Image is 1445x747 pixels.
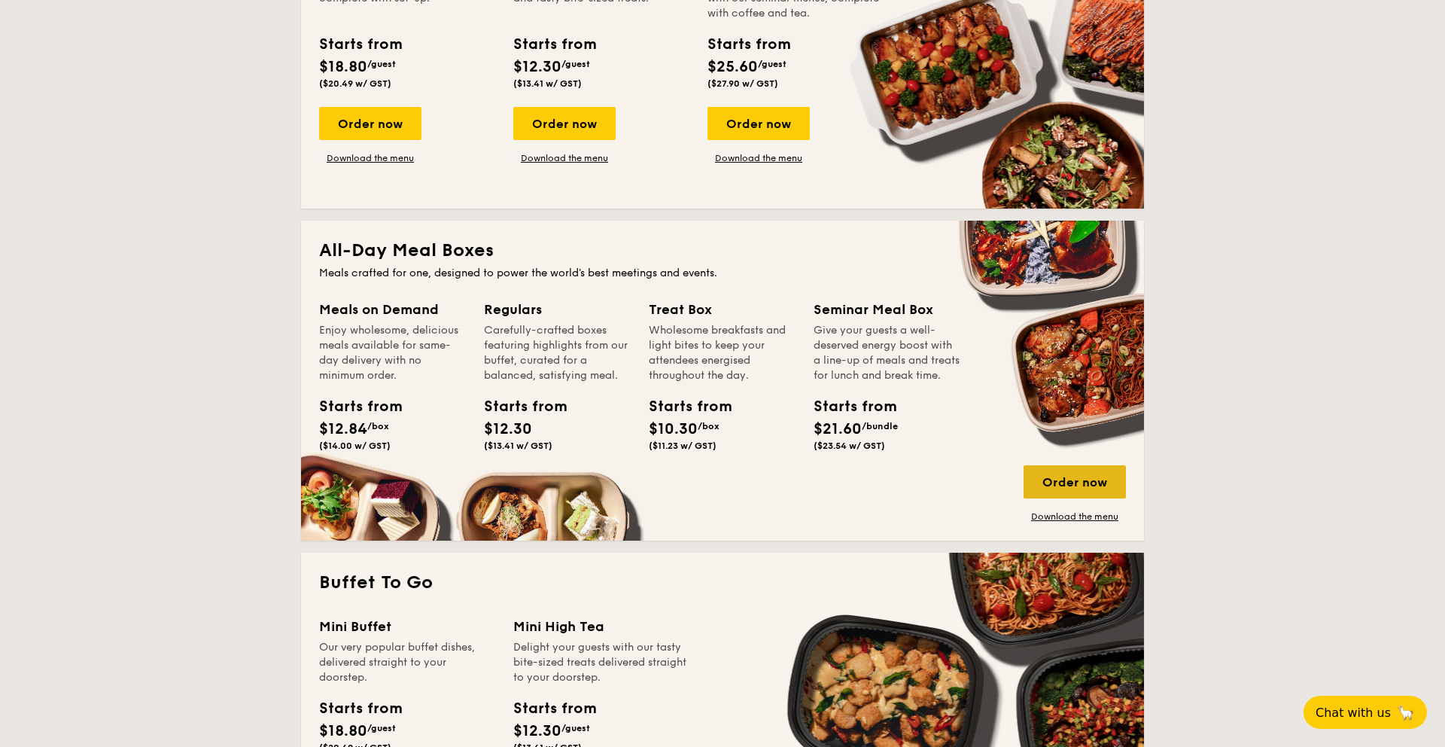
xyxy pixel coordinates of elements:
div: Starts from [513,697,595,720]
a: Download the menu [707,152,810,164]
button: Chat with us🦙 [1304,696,1427,729]
span: ($23.54 w/ GST) [814,441,885,451]
div: Starts from [513,33,595,56]
div: Meals crafted for one, designed to power the world's best meetings and events. [319,266,1126,281]
span: $21.60 [814,420,862,438]
div: Give your guests a well-deserved energy boost with a line-up of meals and treats for lunch and br... [814,323,960,383]
span: ($27.90 w/ GST) [707,78,778,89]
div: Order now [707,107,810,140]
div: Enjoy wholesome, delicious meals available for same-day delivery with no minimum order. [319,323,466,383]
span: ($13.41 w/ GST) [513,78,582,89]
div: Meals on Demand [319,299,466,320]
span: ($14.00 w/ GST) [319,441,391,451]
span: $12.30 [513,722,561,740]
span: ($20.49 w/ GST) [319,78,391,89]
div: Starts from [319,33,401,56]
div: Mini High Tea [513,616,689,637]
span: /guest [561,723,590,733]
div: Order now [319,107,421,140]
span: /guest [561,59,590,69]
span: /guest [367,59,396,69]
a: Download the menu [319,152,421,164]
span: /box [367,421,389,431]
span: /box [698,421,719,431]
div: Delight your guests with our tasty bite-sized treats delivered straight to your doorstep. [513,640,689,685]
div: Seminar Meal Box [814,299,960,320]
h2: All-Day Meal Boxes [319,239,1126,263]
span: $18.80 [319,722,367,740]
span: $12.84 [319,420,367,438]
span: $25.60 [707,58,758,76]
a: Download the menu [1024,511,1126,523]
div: Starts from [814,395,881,418]
div: Starts from [319,395,387,418]
span: $18.80 [319,58,367,76]
div: Treat Box [649,299,796,320]
span: $10.30 [649,420,698,438]
span: /bundle [862,421,898,431]
span: ($13.41 w/ GST) [484,441,552,451]
span: /guest [758,59,786,69]
div: Starts from [484,395,552,418]
div: Carefully-crafted boxes featuring highlights from our buffet, curated for a balanced, satisfying ... [484,323,631,383]
a: Download the menu [513,152,616,164]
div: Starts from [649,395,716,418]
div: Order now [513,107,616,140]
span: $12.30 [484,420,532,438]
div: Starts from [707,33,789,56]
div: Order now [1024,465,1126,499]
div: Our very popular buffet dishes, delivered straight to your doorstep. [319,640,495,685]
span: ($11.23 w/ GST) [649,441,716,451]
div: Wholesome breakfasts and light bites to keep your attendees energised throughout the day. [649,323,796,383]
span: Chat with us [1316,706,1391,720]
span: 🦙 [1397,704,1415,721]
span: /guest [367,723,396,733]
h2: Buffet To Go [319,571,1126,595]
div: Regulars [484,299,631,320]
div: Starts from [319,697,401,720]
span: $12.30 [513,58,561,76]
div: Mini Buffet [319,616,495,637]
